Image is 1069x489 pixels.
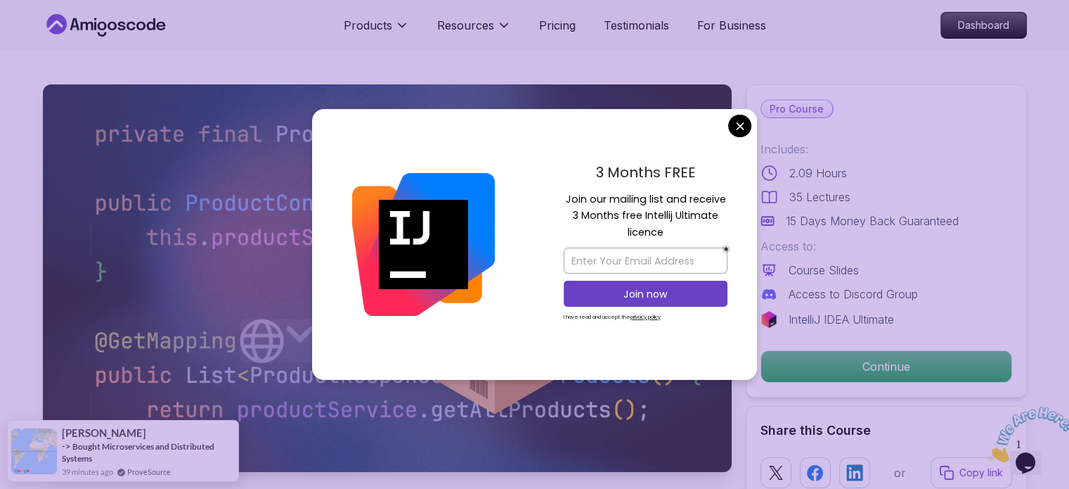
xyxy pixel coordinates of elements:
[760,141,1012,158] p: Includes:
[760,311,777,328] img: jetbrains logo
[760,350,1012,383] button: Continue
[941,13,1026,38] p: Dashboard
[940,12,1027,39] a: Dashboard
[437,17,494,34] p: Resources
[789,286,918,303] p: Access to Discord Group
[697,17,766,34] a: For Business
[894,464,906,481] p: or
[761,351,1011,382] p: Continue
[786,212,959,229] p: 15 Days Money Back Guaranteed
[789,262,859,279] p: Course Slides
[62,441,214,464] a: Bought Microservices and Distributed Systems
[760,421,1012,440] h2: Share this Course
[761,101,832,118] p: Pro Course
[62,427,146,439] span: [PERSON_NAME]
[760,238,1012,255] p: Access to:
[43,84,732,472] img: spring-product-api_thumbnail
[539,17,576,34] a: Pricing
[62,466,113,478] span: 39 minutes ago
[604,17,669,34] a: Testimonials
[982,401,1069,468] iframe: chat widget
[6,6,93,61] img: Chat attention grabber
[6,6,11,18] span: 1
[789,189,850,205] p: 35 Lectures
[959,466,1003,480] p: Copy link
[931,457,1012,488] button: Copy link
[789,165,847,182] p: 2.09 Hours
[437,17,511,45] button: Resources
[344,17,392,34] p: Products
[344,17,409,45] button: Products
[127,466,171,478] a: ProveSource
[62,440,71,452] span: ->
[789,311,894,328] p: IntelliJ IDEA Ultimate
[11,428,57,474] img: provesource social proof notification image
